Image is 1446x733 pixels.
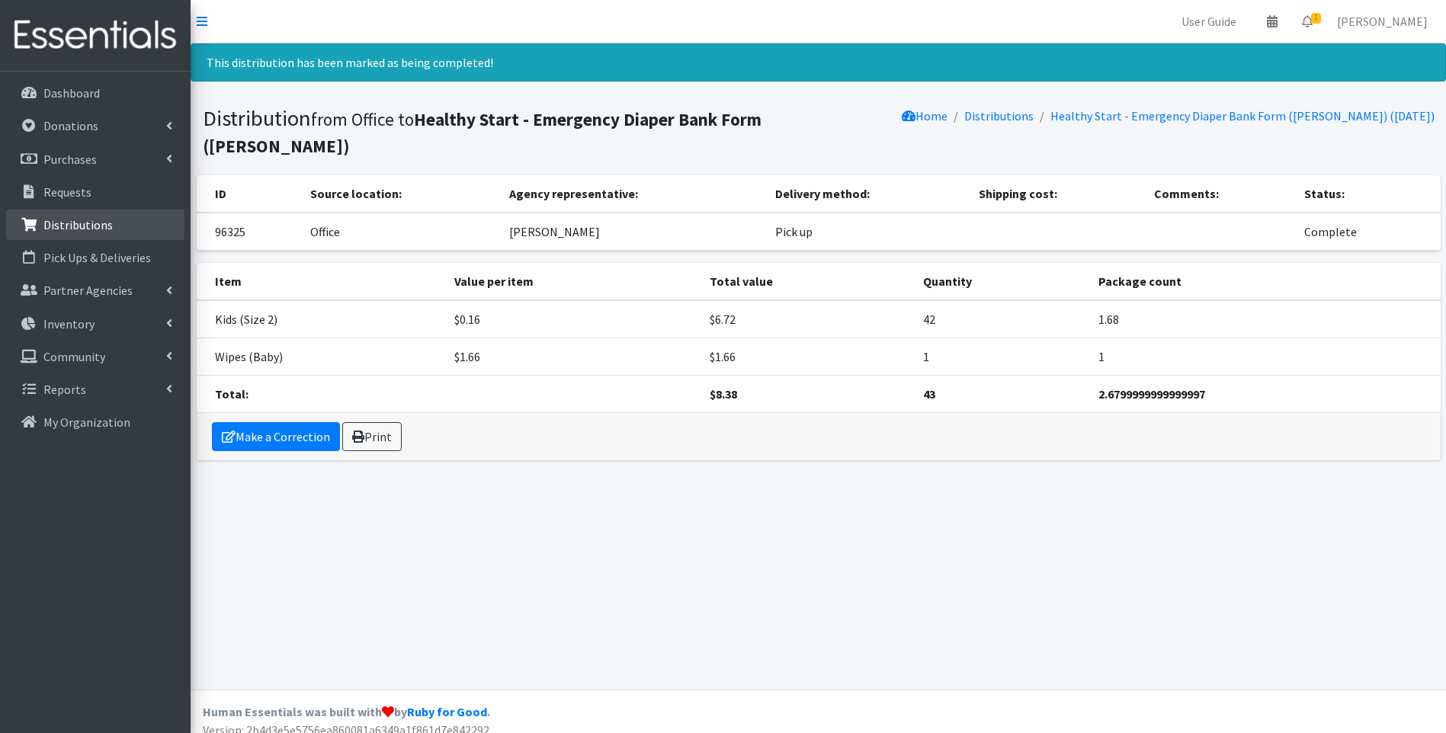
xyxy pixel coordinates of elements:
[43,316,95,331] p: Inventory
[212,422,340,451] a: Make a Correction
[197,213,302,251] td: 96325
[43,184,91,200] p: Requests
[766,213,970,251] td: Pick up
[445,263,701,300] th: Value per item
[701,263,914,300] th: Total value
[1089,300,1440,338] td: 1.68
[701,300,914,338] td: $6.72
[191,43,1446,82] div: This distribution has been marked as being completed!
[407,704,487,719] a: Ruby for Good
[197,338,446,376] td: Wipes (Baby)
[197,263,446,300] th: Item
[6,177,184,207] a: Requests
[197,175,302,213] th: ID
[445,338,701,376] td: $1.66
[301,175,500,213] th: Source location:
[914,263,1089,300] th: Quantity
[43,415,130,430] p: My Organization
[301,213,500,251] td: Office
[1050,108,1435,123] a: Healthy Start - Emergency Diaper Bank Form ([PERSON_NAME]) ([DATE])
[6,341,184,372] a: Community
[1089,338,1440,376] td: 1
[215,386,248,402] strong: Total:
[203,704,490,719] strong: Human Essentials was built with by .
[43,85,100,101] p: Dashboard
[43,250,151,265] p: Pick Ups & Deliveries
[970,175,1145,213] th: Shipping cost:
[1295,213,1440,251] td: Complete
[445,300,701,338] td: $0.16
[203,108,761,157] small: from Office to
[6,10,184,61] img: HumanEssentials
[914,300,1089,338] td: 42
[6,309,184,339] a: Inventory
[197,300,446,338] td: Kids (Size 2)
[914,338,1089,376] td: 1
[342,422,402,451] a: Print
[1098,386,1205,402] strong: 2.6799999999999997
[902,108,947,123] a: Home
[500,175,766,213] th: Agency representative:
[6,110,184,141] a: Donations
[6,407,184,437] a: My Organization
[43,349,105,364] p: Community
[1145,175,1295,213] th: Comments:
[43,382,86,397] p: Reports
[43,283,133,298] p: Partner Agencies
[6,144,184,174] a: Purchases
[6,210,184,240] a: Distributions
[6,78,184,108] a: Dashboard
[43,118,98,133] p: Donations
[6,242,184,273] a: Pick Ups & Deliveries
[766,175,970,213] th: Delivery method:
[203,105,813,158] h1: Distribution
[1325,6,1440,37] a: [PERSON_NAME]
[923,386,935,402] strong: 43
[1290,6,1325,37] a: 1
[964,108,1034,123] a: Distributions
[1295,175,1440,213] th: Status:
[43,152,97,167] p: Purchases
[6,374,184,405] a: Reports
[203,108,761,157] b: Healthy Start - Emergency Diaper Bank Form ([PERSON_NAME])
[6,275,184,306] a: Partner Agencies
[500,213,766,251] td: [PERSON_NAME]
[710,386,737,402] strong: $8.38
[43,217,113,232] p: Distributions
[1169,6,1249,37] a: User Guide
[1089,263,1440,300] th: Package count
[701,338,914,376] td: $1.66
[1311,13,1321,24] span: 1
